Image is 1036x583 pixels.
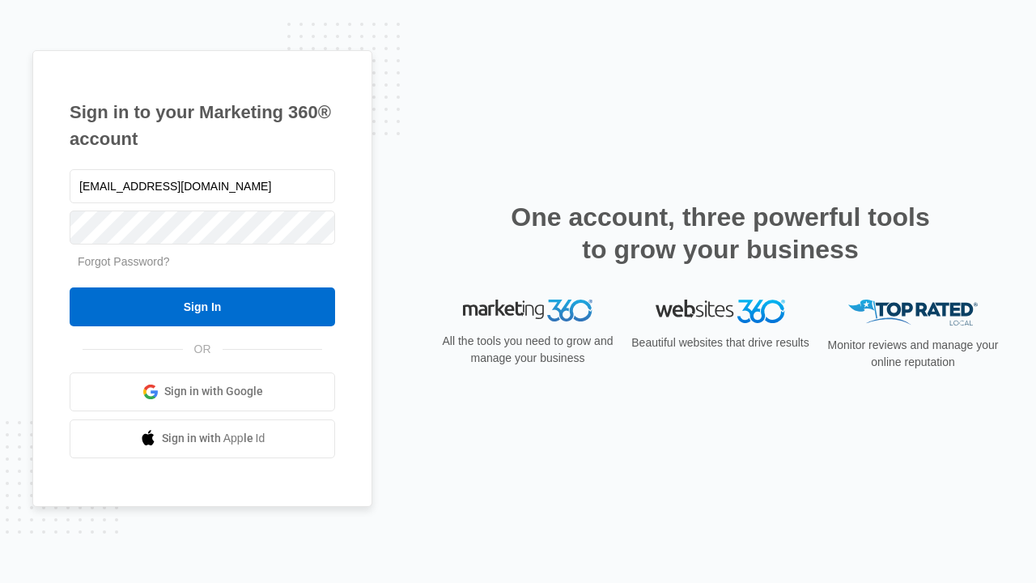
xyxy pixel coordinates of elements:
[78,255,170,268] a: Forgot Password?
[183,341,223,358] span: OR
[70,169,335,203] input: Email
[70,372,335,411] a: Sign in with Google
[630,334,811,351] p: Beautiful websites that drive results
[70,419,335,458] a: Sign in with Apple Id
[70,99,335,152] h1: Sign in to your Marketing 360® account
[656,300,785,323] img: Websites 360
[162,430,265,447] span: Sign in with Apple Id
[164,383,263,400] span: Sign in with Google
[463,300,592,322] img: Marketing 360
[70,287,335,326] input: Sign In
[822,337,1004,371] p: Monitor reviews and manage your online reputation
[506,201,935,266] h2: One account, three powerful tools to grow your business
[437,333,618,367] p: All the tools you need to grow and manage your business
[848,300,978,326] img: Top Rated Local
